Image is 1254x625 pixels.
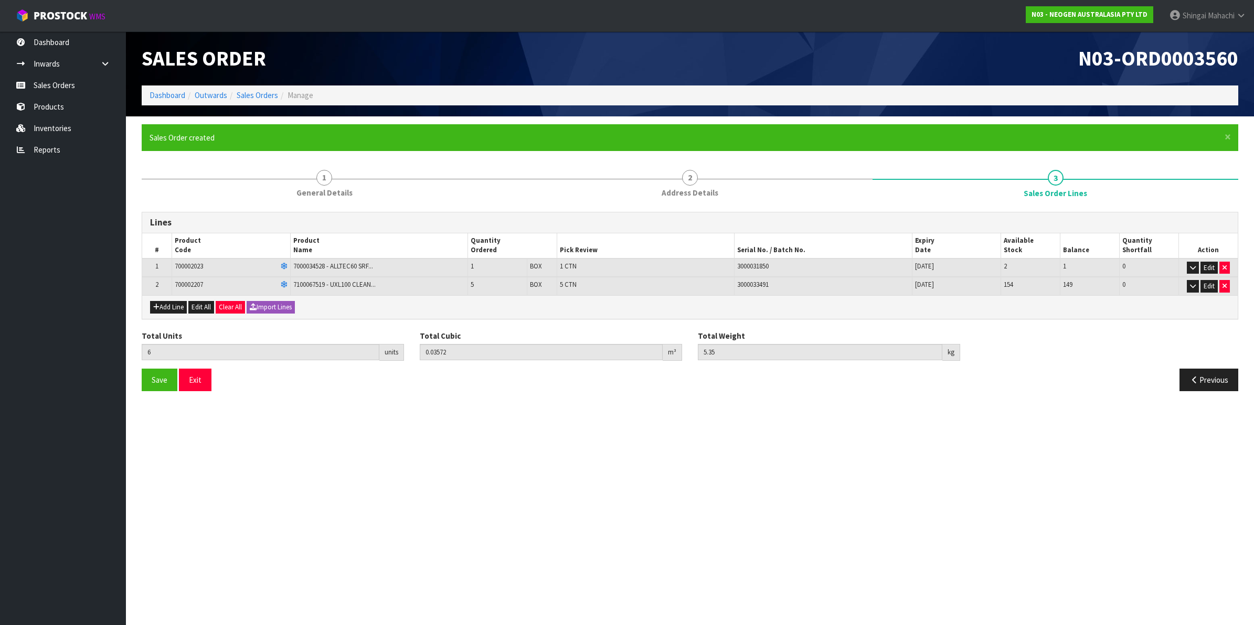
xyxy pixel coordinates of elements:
[155,280,158,289] span: 2
[1200,280,1218,293] button: Edit
[1004,280,1013,289] span: 154
[1001,233,1060,258] th: Available Stock
[420,344,663,360] input: Total Cubic
[150,218,1230,228] h3: Lines
[142,45,266,71] span: Sales Order
[530,280,542,289] span: BOX
[142,233,172,258] th: #
[237,90,278,100] a: Sales Orders
[737,280,769,289] span: 3000033491
[735,233,912,258] th: Serial No. / Batch No.
[682,170,698,186] span: 2
[912,233,1001,258] th: Expiry Date
[172,233,290,258] th: Product Code
[247,301,295,314] button: Import Lines
[150,90,185,100] a: Dashboard
[150,133,215,143] span: Sales Order created
[471,262,474,271] span: 1
[530,262,542,271] span: BOX
[557,233,735,258] th: Pick Review
[216,301,245,314] button: Clear All
[1119,233,1178,258] th: Quantity Shortfall
[915,262,934,271] span: [DATE]
[175,280,203,289] span: 700002207
[179,369,211,391] button: Exit
[1024,188,1087,199] span: Sales Order Lines
[16,9,29,22] img: cube-alt.png
[915,280,934,289] span: [DATE]
[560,280,577,289] span: 5 CTN
[155,262,158,271] span: 1
[195,90,227,100] a: Outwards
[316,170,332,186] span: 1
[152,375,167,385] span: Save
[293,262,373,271] span: 7000034528 - ALLTEC60 SRF...
[1063,262,1066,271] span: 1
[293,280,376,289] span: 7100067519 - UXL100 CLEAN...
[142,344,379,360] input: Total Units
[379,344,404,361] div: units
[942,344,960,361] div: kg
[468,233,557,258] th: Quantity Ordered
[1122,262,1125,271] span: 0
[89,12,105,21] small: WMS
[1078,45,1238,71] span: N03-ORD0003560
[1048,170,1064,186] span: 3
[142,330,182,341] label: Total Units
[560,262,577,271] span: 1 CTN
[1004,262,1007,271] span: 2
[737,262,769,271] span: 3000031850
[1225,130,1231,144] span: ×
[1200,262,1218,274] button: Edit
[662,187,718,198] span: Address Details
[1208,10,1235,20] span: Mahachi
[142,369,177,391] button: Save
[188,301,214,314] button: Edit All
[1183,10,1206,20] span: Shingai
[663,344,682,361] div: m³
[471,280,474,289] span: 5
[1032,10,1147,19] strong: N03 - NEOGEN AUSTRALASIA PTY LTD
[281,263,288,270] i: Frozen Goods
[1179,369,1238,391] button: Previous
[288,90,313,100] span: Manage
[34,9,87,23] span: ProStock
[1122,280,1125,289] span: 0
[150,301,187,314] button: Add Line
[1178,233,1238,258] th: Action
[698,330,745,341] label: Total Weight
[1063,280,1072,289] span: 149
[296,187,353,198] span: General Details
[1060,233,1119,258] th: Balance
[290,233,468,258] th: Product Name
[281,282,288,288] i: Frozen Goods
[698,344,942,360] input: Total Weight
[420,330,461,341] label: Total Cubic
[142,204,1238,399] span: Sales Order Lines
[175,262,203,271] span: 700002023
